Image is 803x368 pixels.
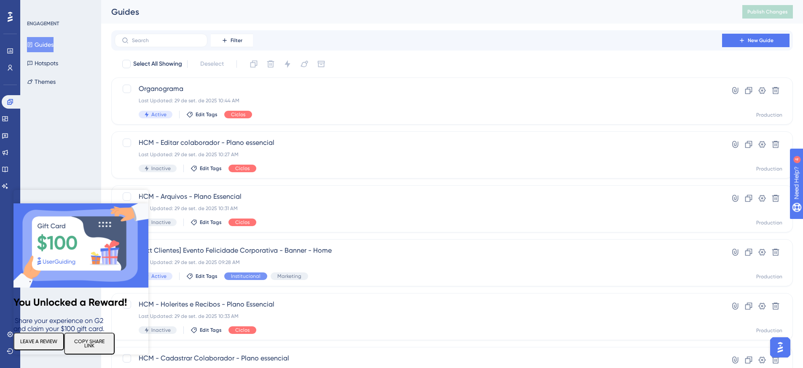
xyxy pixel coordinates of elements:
[191,219,222,226] button: Edit Tags
[27,20,59,27] div: ENGAGEMENT
[196,273,218,280] span: Edit Tags
[139,299,698,309] span: HCM - Holerites e Recibos - Plano Essencial
[151,165,171,172] span: Inactive
[139,84,698,94] span: Organograma
[756,219,782,226] div: Production
[139,245,698,256] span: [Mkt Clientes] Evento Felicidade Corporativa - Banner - Home
[186,273,218,280] button: Edit Tags
[748,37,773,44] span: New Guide
[756,165,782,172] div: Production
[139,151,698,158] div: Last Updated: 29 de set. de 2025 10:27 AM
[27,37,54,52] button: Guides
[139,353,698,363] span: HCM - Cadastrar Colaborador - Plano essencial
[200,165,222,172] span: Edit Tags
[722,34,790,47] button: New Guide
[747,8,788,15] span: Publish Changes
[756,327,782,334] div: Production
[139,205,698,212] div: Last Updated: 29 de set. de 2025 10:31 AM
[151,219,171,226] span: Inactive
[193,56,231,72] button: Deselect
[235,219,250,226] span: Ciclos
[200,59,224,69] span: Deselect
[139,97,698,104] div: Last Updated: 29 de set. de 2025 10:44 AM
[231,37,242,44] span: Filter
[151,111,167,118] span: Active
[231,111,245,118] span: Ciclos
[139,313,698,320] div: Last Updated: 29 de set. de 2025 10:33 AM
[133,59,182,69] span: Select All Showing
[277,273,301,280] span: Marketing
[151,273,167,280] span: Active
[742,5,793,19] button: Publish Changes
[27,74,56,89] button: Themes
[59,4,61,11] div: 4
[139,259,698,266] div: Last Updated: 29 de set. de 2025 09:28 AM
[200,219,222,226] span: Edit Tags
[111,6,721,18] div: Guides
[768,335,793,360] iframe: UserGuiding AI Assistant Launcher
[51,143,101,165] button: COPY SHARE LINK
[27,56,58,71] button: Hotspots
[211,34,253,47] button: Filter
[191,327,222,333] button: Edit Tags
[235,327,250,333] span: Ciclos
[231,273,261,280] span: Institucional
[186,111,218,118] button: Edit Tags
[132,37,200,43] input: Search
[196,111,218,118] span: Edit Tags
[756,273,782,280] div: Production
[191,165,222,172] button: Edit Tags
[151,327,171,333] span: Inactive
[756,112,782,118] div: Production
[235,165,250,172] span: Ciclos
[139,192,698,202] span: HCM - Arquivos - Plano Essencial
[20,2,53,12] span: Need Help?
[200,327,222,333] span: Edit Tags
[139,138,698,148] span: HCM - Editar colaborador - Plano essencial
[1,127,90,135] span: Share your experience on G2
